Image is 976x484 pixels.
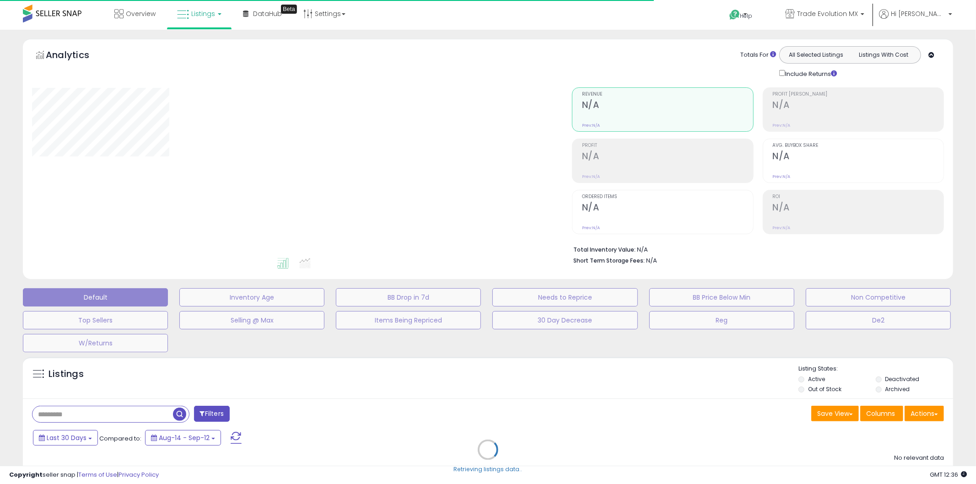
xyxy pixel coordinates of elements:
button: Inventory Age [179,288,324,307]
div: Totals For [740,51,776,59]
span: Ordered Items [582,194,753,199]
h2: N/A [773,202,944,215]
small: Prev: N/A [582,225,600,231]
button: Needs to Reprice [492,288,637,307]
h2: N/A [773,151,944,163]
div: Retrieving listings data.. [454,466,523,474]
small: Prev: N/A [582,174,600,179]
span: Avg. Buybox Share [773,143,944,148]
button: BB Price Below Min [649,288,794,307]
h2: N/A [582,151,753,163]
div: Include Returns [772,68,848,78]
h5: Analytics [46,48,107,64]
span: Profit [PERSON_NAME] [773,92,944,97]
span: Listings [191,9,215,18]
button: W/Returns [23,334,168,352]
h2: N/A [582,100,753,112]
a: Hi [PERSON_NAME] [879,9,952,30]
button: Listings With Cost [850,49,918,61]
small: Prev: N/A [773,123,791,128]
small: Prev: N/A [773,225,791,231]
button: Top Sellers [23,311,168,329]
b: Short Term Storage Fees: [573,257,645,264]
b: Total Inventory Value: [573,246,636,253]
h2: N/A [582,202,753,215]
button: Non Competitive [806,288,951,307]
li: N/A [573,243,937,254]
small: Prev: N/A [773,174,791,179]
span: Revenue [582,92,753,97]
span: Help [740,12,753,20]
button: Default [23,288,168,307]
button: Items Being Repriced [336,311,481,329]
button: Reg [649,311,794,329]
div: seller snap | | [9,471,159,479]
strong: Copyright [9,470,43,479]
span: ROI [773,194,944,199]
button: 30 Day Decrease [492,311,637,329]
i: Get Help [729,9,740,21]
span: Hi [PERSON_NAME] [891,9,946,18]
span: Profit [582,143,753,148]
button: Selling @ Max [179,311,324,329]
span: N/A [646,256,657,265]
button: BB Drop in 7d [336,288,481,307]
span: Trade Evolution MX [797,9,858,18]
small: Prev: N/A [582,123,600,128]
span: DataHub [253,9,282,18]
span: Overview [126,9,156,18]
a: Help [722,2,771,30]
h2: N/A [773,100,944,112]
div: Tooltip anchor [281,5,297,14]
button: De2 [806,311,951,329]
button: All Selected Listings [782,49,850,61]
